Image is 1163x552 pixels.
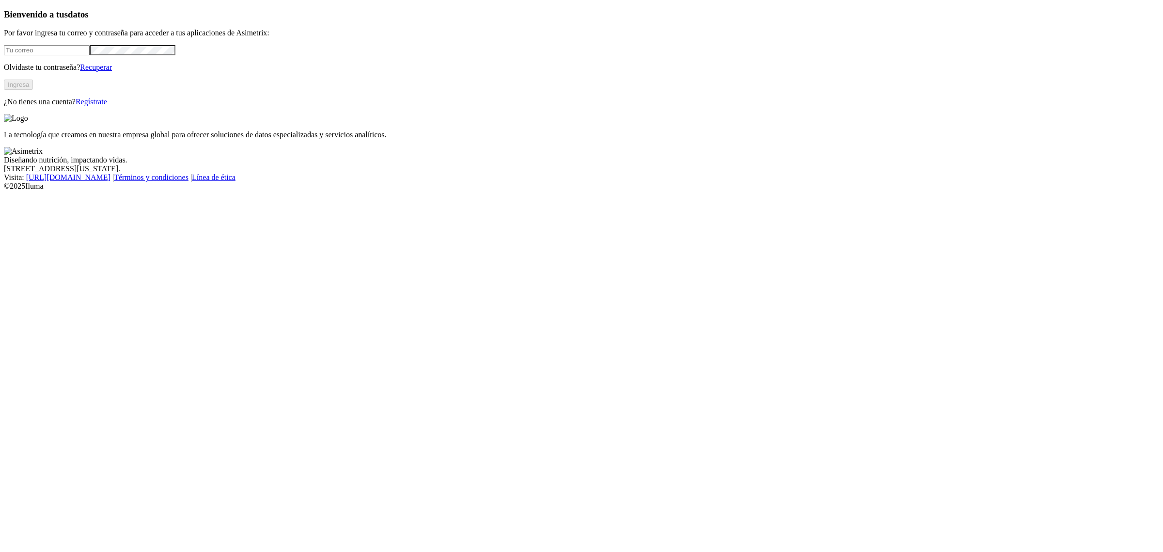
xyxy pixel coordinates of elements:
[4,9,1159,20] h3: Bienvenido a tus
[4,130,1159,139] p: La tecnología que creamos en nuestra empresa global para ofrecer soluciones de datos especializad...
[4,164,1159,173] div: [STREET_ADDRESS][US_STATE].
[76,97,107,106] a: Regístrate
[4,114,28,123] img: Logo
[114,173,189,181] a: Términos y condiciones
[192,173,236,181] a: Línea de ética
[4,182,1159,191] div: © 2025 Iluma
[4,173,1159,182] div: Visita : | |
[26,173,110,181] a: [URL][DOMAIN_NAME]
[4,29,1159,37] p: Por favor ingresa tu correo y contraseña para acceder a tus aplicaciones de Asimetrix:
[4,97,1159,106] p: ¿No tienes una cuenta?
[4,156,1159,164] div: Diseñando nutrición, impactando vidas.
[80,63,112,71] a: Recuperar
[68,9,89,19] span: datos
[4,147,43,156] img: Asimetrix
[4,45,90,55] input: Tu correo
[4,63,1159,72] p: Olvidaste tu contraseña?
[4,80,33,90] button: Ingresa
